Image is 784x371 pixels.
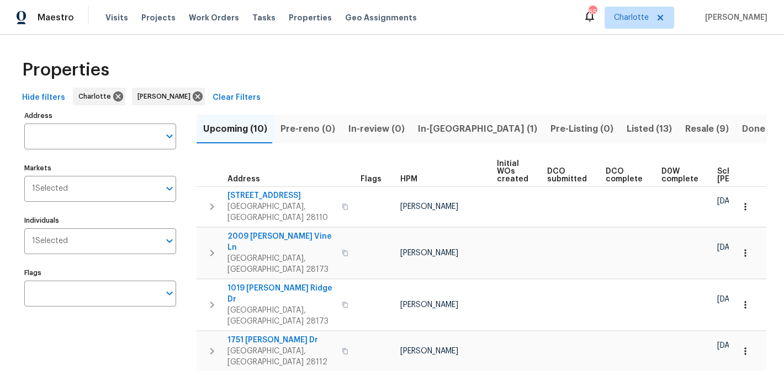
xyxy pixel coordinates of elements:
span: [GEOGRAPHIC_DATA], [GEOGRAPHIC_DATA] 28110 [227,201,335,223]
label: Flags [24,270,176,276]
label: Address [24,112,176,119]
span: Flags [361,175,382,183]
span: In-[GEOGRAPHIC_DATA] (1) [418,121,537,137]
span: Properties [22,64,109,76]
button: Hide filters [18,88,70,108]
span: [PERSON_NAME] [701,12,767,23]
span: In-review (0) [348,121,405,137]
span: Resale (9) [685,121,729,137]
span: 2009 [PERSON_NAME] Vine Ln [227,231,335,253]
span: 1751 [PERSON_NAME] Dr [227,335,335,346]
span: [PERSON_NAME] [400,203,458,211]
span: Projects [141,12,176,23]
span: [GEOGRAPHIC_DATA], [GEOGRAPHIC_DATA] 28173 [227,305,335,327]
span: [GEOGRAPHIC_DATA], [GEOGRAPHIC_DATA] 28173 [227,253,335,275]
span: [DATE] [717,244,740,251]
span: DCO complete [606,168,643,183]
span: [STREET_ADDRESS] [227,190,335,201]
span: HPM [400,175,417,183]
button: Open [162,233,177,249]
span: Charlotte [78,91,115,102]
span: Initial WOs created [497,160,528,183]
span: D0W complete [661,168,698,183]
label: Individuals [24,217,176,224]
span: [DATE] [717,342,740,350]
span: 1 Selected [32,184,68,193]
span: Work Orders [189,12,239,23]
div: 65 [589,7,596,18]
span: Pre-Listing (0) [550,121,613,137]
span: Charlotte [614,12,649,23]
span: Clear Filters [213,91,261,105]
span: [PERSON_NAME] [137,91,195,102]
span: [PERSON_NAME] [400,301,458,309]
button: Open [162,286,177,301]
span: Visits [105,12,128,23]
span: Geo Assignments [345,12,417,23]
label: Markets [24,165,176,171]
span: [PERSON_NAME] [400,347,458,355]
span: Upcoming (10) [203,121,267,137]
span: [DATE] [717,295,740,303]
button: Open [162,128,177,144]
span: Tasks [252,14,276,21]
span: 1019 [PERSON_NAME] Ridge Dr [227,283,335,305]
span: [GEOGRAPHIC_DATA], [GEOGRAPHIC_DATA] 28112 [227,346,335,368]
div: Charlotte [73,88,125,105]
span: Pre-reno (0) [280,121,335,137]
span: Scheduled [PERSON_NAME] [717,168,780,183]
span: DCO submitted [547,168,587,183]
span: Hide filters [22,91,65,105]
span: Maestro [38,12,74,23]
span: [DATE] [717,197,740,205]
div: [PERSON_NAME] [132,88,205,105]
span: Properties [289,12,332,23]
button: Clear Filters [208,88,265,108]
span: Address [227,175,260,183]
span: Listed (13) [627,121,672,137]
span: 1 Selected [32,236,68,246]
span: [PERSON_NAME] [400,249,458,257]
button: Open [162,181,177,196]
